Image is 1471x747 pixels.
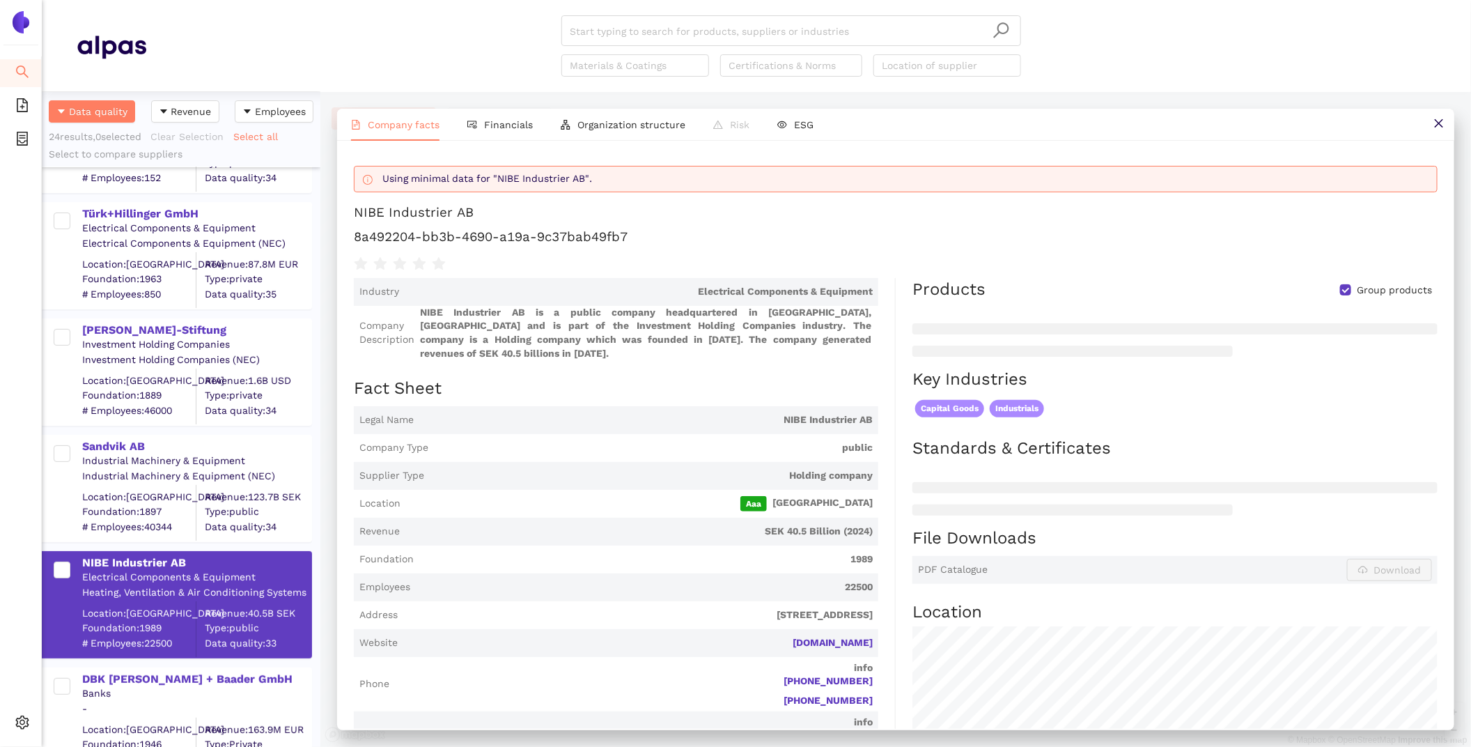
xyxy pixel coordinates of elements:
[1351,284,1438,298] span: Group products
[205,287,311,301] span: Data quality: 35
[354,203,474,222] div: NIBE Industrier AB
[82,586,311,600] div: Heating, Ventilation & Air Conditioning Systems
[77,29,146,64] img: Homepage
[82,687,311,701] div: Banks
[15,711,29,739] span: setting
[49,100,135,123] button: caret-downData quality
[561,120,570,130] span: apartment
[395,661,873,675] p: info
[1423,109,1454,140] button: close
[351,120,361,130] span: file-text
[484,119,533,130] span: Financials
[82,353,311,367] div: Investment Holding Companies (NEC)
[740,496,767,511] span: Aaa
[82,636,196,650] span: # Employees: 22500
[373,257,387,271] span: star
[205,171,311,185] span: Data quality: 34
[382,172,1431,186] div: Using minimal data for "NIBE Industrier AB".
[354,257,368,271] span: star
[403,608,873,622] span: [STREET_ADDRESS]
[82,374,196,387] div: Location: [GEOGRAPHIC_DATA]
[354,228,1438,246] h1: 8a492204-bb3b-4690-a19a-9c37bab49fb7
[205,490,311,504] div: Revenue: 123.7B SEK
[363,175,373,185] span: info-circle
[82,171,196,185] span: # Employees: 152
[82,257,196,271] div: Location: [GEOGRAPHIC_DATA]
[69,104,127,119] span: Data quality
[82,222,311,236] div: Electrical Components & Equipment
[354,377,878,401] h2: Fact Sheet
[412,257,426,271] span: star
[359,497,400,511] span: Location
[205,389,311,403] span: Type: private
[434,441,873,455] span: public
[359,413,414,427] span: Legal Name
[993,22,1010,39] span: search
[15,60,29,88] span: search
[82,520,196,534] span: # Employees: 40344
[912,527,1438,550] h2: File Downloads
[56,107,66,118] span: caret-down
[205,520,311,534] span: Data quality: 34
[82,156,196,170] span: Foundation: 1973
[405,525,873,539] span: SEK 40.5 Billion (2024)
[82,571,311,585] div: Electrical Components & Equipment
[359,285,399,299] span: Industry
[918,563,988,577] span: PDF Catalogue
[391,716,873,730] p: info
[432,257,446,271] span: star
[82,439,311,454] div: Sandvik AB
[82,237,311,251] div: Electrical Components & Equipment (NEC)
[82,272,196,286] span: Foundation: 1963
[1433,118,1445,129] span: close
[233,129,278,144] span: Select all
[405,285,873,299] span: Electrical Components & Equipment
[171,104,212,119] span: Revenue
[777,120,787,130] span: eye
[205,606,311,620] div: Revenue: 40.5B SEK
[235,100,313,123] button: caret-downEmployees
[359,608,398,622] span: Address
[359,441,428,455] span: Company Type
[15,127,29,155] span: container
[359,636,398,650] span: Website
[205,272,311,286] span: Type: private
[990,400,1044,417] span: Industrials
[233,125,287,148] button: Select all
[419,413,873,427] span: NIBE Industrier AB
[205,156,311,170] span: Type: private
[577,119,685,130] span: Organization structure
[359,580,410,594] span: Employees
[915,400,984,417] span: Capital Goods
[82,287,196,301] span: # Employees: 850
[205,505,311,519] span: Type: public
[82,338,311,352] div: Investment Holding Companies
[82,622,196,636] span: Foundation: 1989
[419,553,873,567] span: 1989
[151,100,219,123] button: caret-downRevenue
[82,454,311,468] div: Industrial Machinery & Equipment
[912,601,1438,624] h2: Location
[406,496,873,511] span: [GEOGRAPHIC_DATA]
[359,553,414,567] span: Foundation
[15,93,29,121] span: file-add
[82,389,196,403] span: Foundation: 1889
[912,368,1438,392] h2: Key Industries
[794,119,814,130] span: ESG
[159,107,169,118] span: caret-down
[359,319,414,346] span: Company Description
[82,323,311,338] div: [PERSON_NAME]-Stiftung
[49,131,141,142] span: 24 results, 0 selected
[82,470,311,484] div: Industrial Machinery & Equipment (NEC)
[205,403,311,417] span: Data quality: 34
[912,437,1438,461] h2: Standards & Certificates
[430,469,873,483] span: Holding company
[730,119,749,130] span: Risk
[713,120,723,130] span: warning
[82,672,311,687] div: DBK [PERSON_NAME] + Baader GmbH
[255,104,306,119] span: Employees
[49,148,313,162] div: Select to compare suppliers
[359,677,389,691] span: Phone
[82,505,196,519] span: Foundation: 1897
[82,490,196,504] div: Location: [GEOGRAPHIC_DATA]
